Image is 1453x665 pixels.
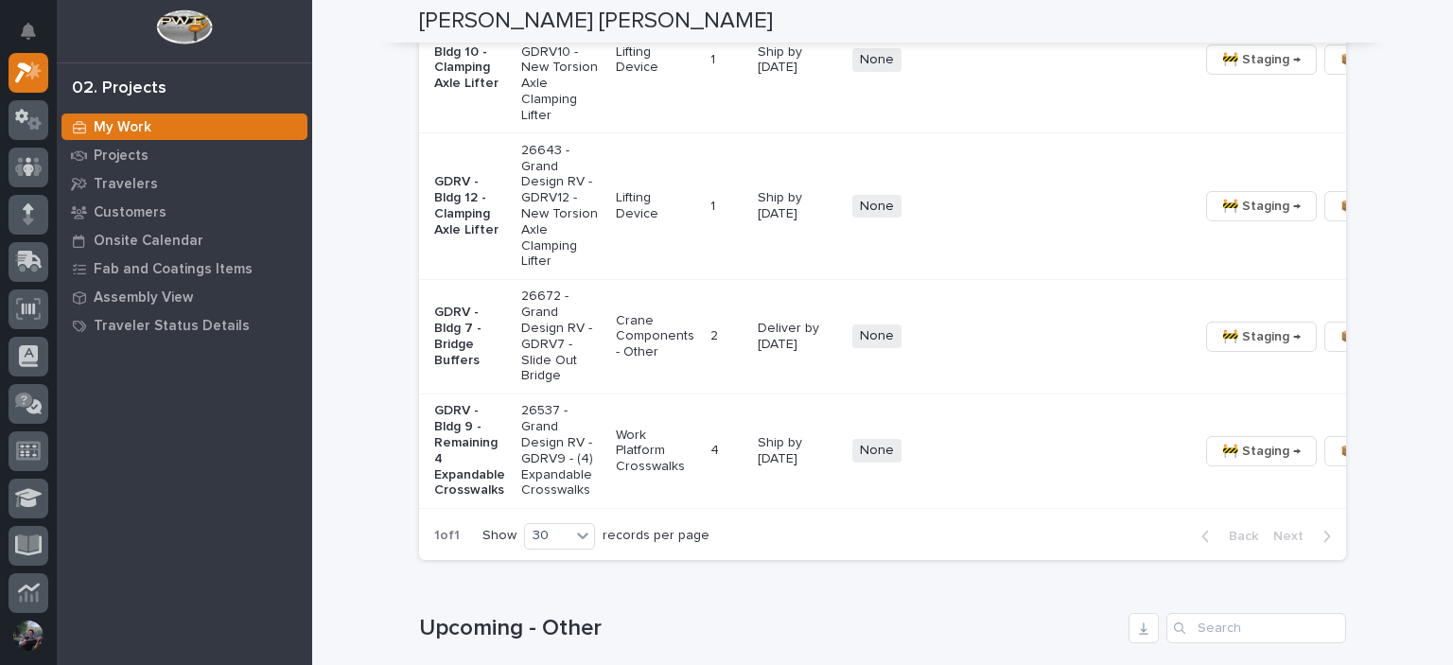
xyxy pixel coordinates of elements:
div: 30 [525,526,570,546]
span: None [852,324,902,348]
h1: Upcoming - Other [419,615,1121,642]
p: Deliver by [DATE] [758,321,837,353]
input: Search [1166,613,1346,643]
span: Back [1217,528,1258,545]
p: records per page [603,528,709,544]
p: Show [482,528,516,544]
div: Notifications [24,23,48,53]
p: GDRV - Bldg 12 - Clamping Axle Lifter [434,174,506,237]
p: Ship by [DATE] [758,44,837,77]
p: Onsite Calendar [94,233,203,250]
p: Projects [94,148,149,165]
p: Crane Components - Other [616,313,695,360]
p: GDRV - Bldg 10 - Clamping Axle Lifter [434,28,506,92]
span: None [852,439,902,463]
p: Lifting Device [616,190,695,222]
span: 🚧 Staging → [1222,48,1301,71]
p: 1 of 1 [419,513,475,559]
a: Travelers [57,169,312,198]
button: Back [1186,528,1266,545]
p: 4 [710,439,723,459]
img: Workspace Logo [156,9,212,44]
span: 🚧 Staging → [1222,325,1301,348]
a: Projects [57,141,312,169]
span: Next [1273,528,1315,545]
span: 🚧 Staging → [1222,440,1301,463]
span: None [852,195,902,219]
p: My Work [94,119,151,136]
button: Next [1266,528,1346,545]
p: Customers [94,204,166,221]
p: Traveler Status Details [94,318,250,335]
a: Customers [57,198,312,226]
p: Work Platform Crosswalks [616,428,695,475]
button: 🚧 Staging → [1206,44,1317,75]
p: Travelers [94,176,158,193]
button: Notifications [9,11,48,51]
p: 26643 - Grand Design RV - GDRV12 - New Torsion Axle Clamping Lifter [521,143,601,270]
div: 02. Projects [72,79,166,99]
p: Fab and Coatings Items [94,261,253,278]
p: 26672 - Grand Design RV - GDRV7 - Slide Out Bridge [521,289,601,384]
p: GDRV - Bldg 9 - Remaining 4 Expandable Crosswalks [434,403,506,499]
span: 🚧 Staging → [1222,195,1301,218]
p: 1 [710,195,719,215]
p: Lifting Device [616,44,695,77]
p: 2 [710,324,722,344]
h2: [PERSON_NAME] [PERSON_NAME] [419,8,773,35]
a: Onsite Calendar [57,226,312,254]
p: Assembly View [94,289,193,306]
span: None [852,48,902,72]
a: Fab and Coatings Items [57,254,312,283]
p: Ship by [DATE] [758,435,837,467]
p: 26537 - Grand Design RV - GDRV9 - (4) Expandable Crosswalks [521,403,601,499]
p: 1 [710,48,719,68]
a: Traveler Status Details [57,311,312,340]
p: GDRV - Bldg 7 - Bridge Buffers [434,305,506,368]
button: 🚧 Staging → [1206,191,1317,221]
p: Ship by [DATE] [758,190,837,222]
button: users-avatar [9,616,48,656]
a: Assembly View [57,283,312,311]
button: 🚧 Staging → [1206,436,1317,466]
a: My Work [57,113,312,141]
button: 🚧 Staging → [1206,322,1317,352]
